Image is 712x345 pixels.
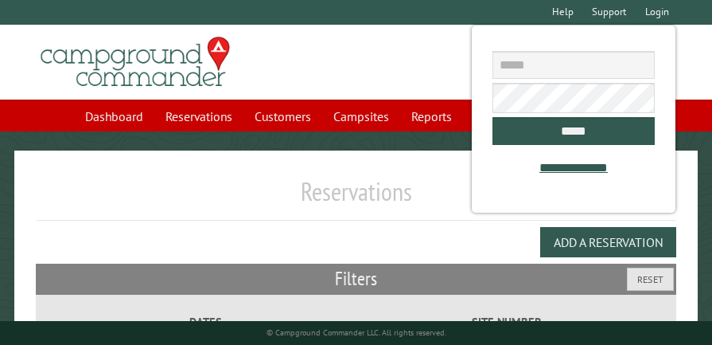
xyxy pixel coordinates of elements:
a: Account [465,101,526,131]
button: Add a Reservation [540,227,676,257]
button: Reset [627,268,674,291]
label: Site Number [359,313,655,331]
h1: Reservations [36,176,677,220]
a: Customers [245,101,321,131]
small: © Campground Commander LLC. All rights reserved. [267,327,446,338]
a: Campsites [324,101,399,131]
a: Reports [402,101,461,131]
label: Dates [57,313,353,331]
img: Campground Commander [36,31,235,93]
a: Reservations [156,101,242,131]
h2: Filters [36,264,677,294]
a: Dashboard [76,101,153,131]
